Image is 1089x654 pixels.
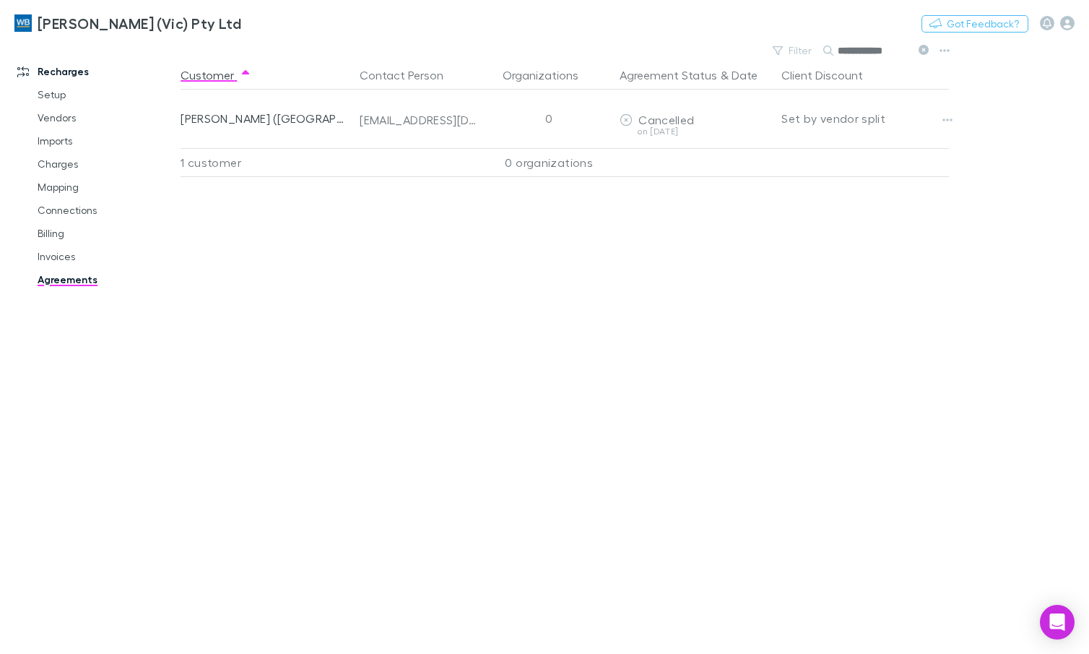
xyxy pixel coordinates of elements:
button: Got Feedback? [921,15,1028,33]
a: Vendors [23,106,188,129]
div: Open Intercom Messenger [1040,605,1075,640]
img: William Buck (Vic) Pty Ltd's Logo [14,14,32,32]
a: Imports [23,129,188,152]
button: Organizations [503,61,596,90]
a: Billing [23,222,188,245]
a: Charges [23,152,188,176]
div: on [DATE] [620,127,770,136]
button: Contact Person [360,61,461,90]
a: Connections [23,199,188,222]
div: 0 organizations [484,148,614,177]
div: [EMAIL_ADDRESS][DOMAIN_NAME] [360,113,478,127]
a: [PERSON_NAME] (Vic) Pty Ltd [6,6,250,40]
h3: [PERSON_NAME] (Vic) Pty Ltd [38,14,241,32]
span: Cancelled [638,113,694,126]
button: Date [732,61,758,90]
a: Agreements [23,268,188,291]
div: [PERSON_NAME] ([GEOGRAPHIC_DATA]) PTY LTD [181,90,348,147]
button: Filter [765,42,820,59]
div: 0 [484,90,614,147]
button: Agreement Status [620,61,717,90]
div: 1 customer [181,148,354,177]
a: Invoices [23,245,188,268]
a: Mapping [23,176,188,199]
div: & [620,61,770,90]
button: Client Discount [781,61,880,90]
a: Setup [23,83,188,106]
a: Recharges [3,60,188,83]
button: Customer [181,61,251,90]
div: Set by vendor split [781,90,949,147]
